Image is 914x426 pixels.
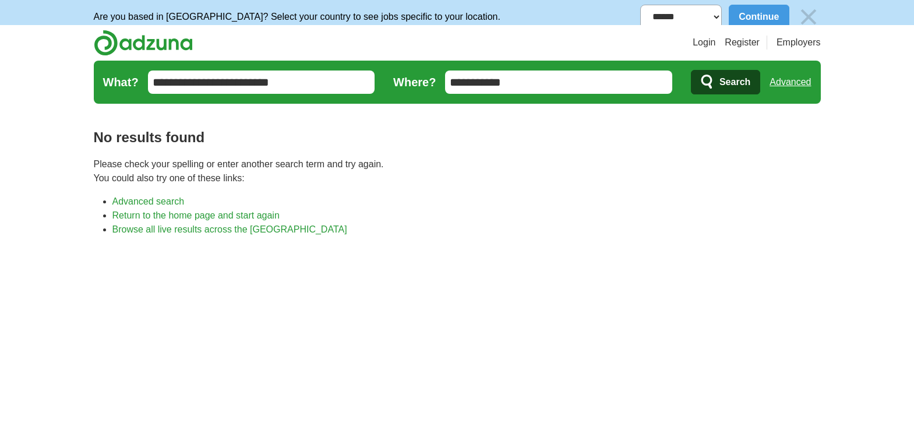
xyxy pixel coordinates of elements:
a: Advanced search [112,196,185,206]
img: icon_close_no_bg.svg [796,5,821,29]
p: Please check your spelling or enter another search term and try again. You could also try one of ... [94,157,821,185]
button: Continue [729,5,789,29]
h1: No results found [94,127,821,148]
button: Search [691,70,760,94]
a: Register [725,36,760,50]
label: Where? [393,73,436,91]
span: Search [719,71,750,94]
a: Browse all live results across the [GEOGRAPHIC_DATA] [112,224,347,234]
label: What? [103,73,139,91]
a: Employers [777,36,821,50]
img: Adzuna logo [94,30,193,56]
a: Return to the home page and start again [112,210,280,220]
a: Advanced [770,71,811,94]
p: Are you based in [GEOGRAPHIC_DATA]? Select your country to see jobs specific to your location. [94,10,500,24]
a: Login [693,36,715,50]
